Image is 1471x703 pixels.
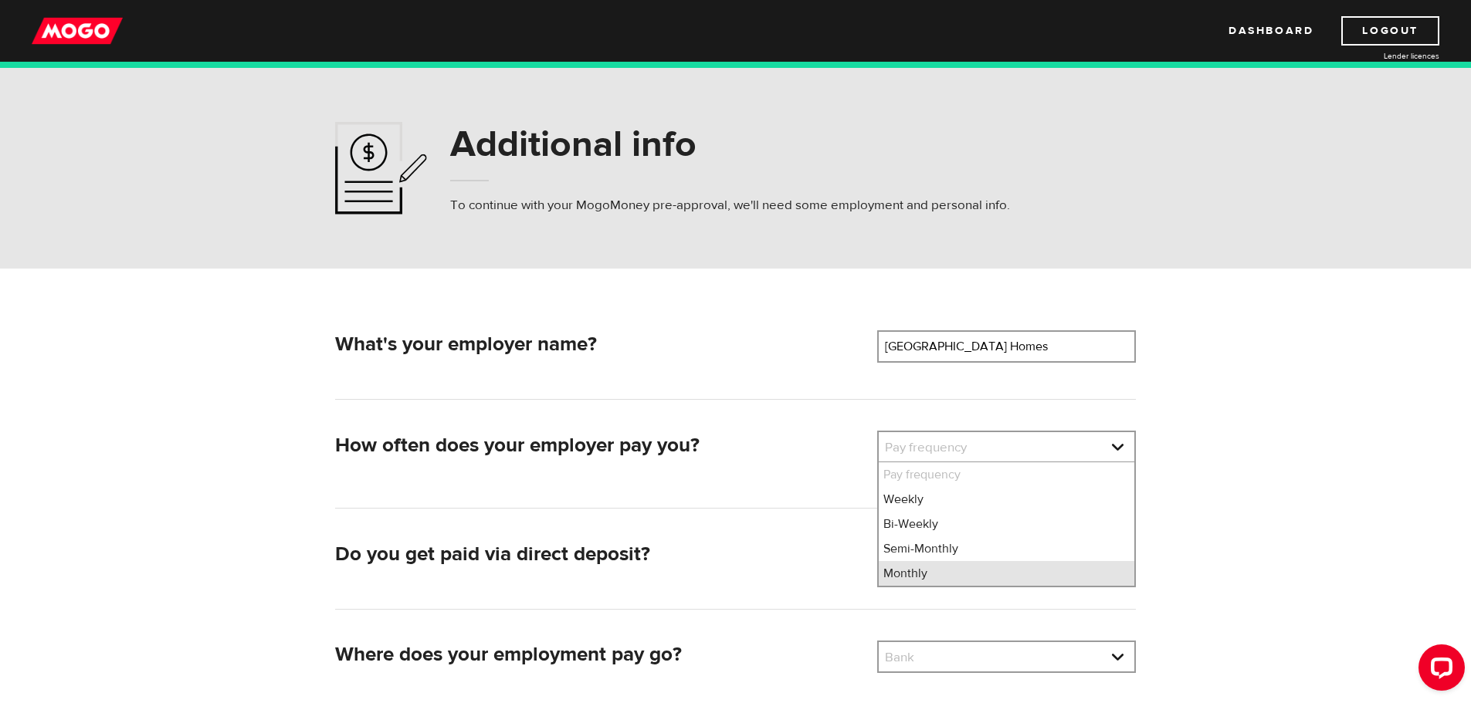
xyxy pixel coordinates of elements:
li: Pay frequency [879,462,1134,487]
h1: Additional info [450,124,1010,164]
li: Weekly [879,487,1134,512]
a: Logout [1341,16,1439,46]
h2: Do you get paid via direct deposit? [335,542,865,566]
li: Monthly [879,561,1134,586]
p: To continue with your MogoMoney pre-approval, we'll need some employment and personal info. [450,196,1010,215]
img: application-ef4f7aff46a5c1a1d42a38d909f5b40b.svg [335,122,427,215]
iframe: LiveChat chat widget [1406,638,1471,703]
li: Bi-Weekly [879,512,1134,536]
h2: What's your employer name? [335,333,865,357]
h2: Where does your employment pay go? [335,643,865,667]
a: Dashboard [1229,16,1313,46]
h2: How often does your employer pay you? [335,434,865,458]
a: Lender licences [1324,50,1439,62]
img: mogo_logo-11ee424be714fa7cbb0f0f49df9e16ec.png [32,16,123,46]
li: Semi-Monthly [879,536,1134,561]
